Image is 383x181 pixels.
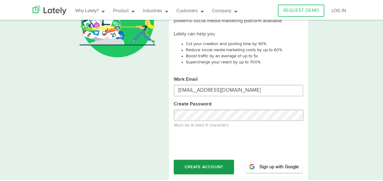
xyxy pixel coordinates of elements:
[245,158,303,172] img: google-signup.png
[174,75,198,82] label: Work Email
[174,27,303,37] p: Lately can help you
[186,52,303,58] li: Boost traffic by an average of up to 5x
[186,58,303,64] li: Supercharge your reach by up to 700%
[186,46,303,52] li: Reduce social media marketing costs by up to 60%
[174,158,234,173] button: CREATE ACCOUNT
[278,3,324,16] a: REQUEST DEMO
[174,132,266,155] iframe: reCAPTCHA
[174,120,303,127] span: Must be at least 8 characters.
[33,5,66,14] img: Lately
[186,40,303,46] li: Cut your creation and posting time by 90%
[174,100,211,107] label: Create Password
[174,83,303,95] input: email address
